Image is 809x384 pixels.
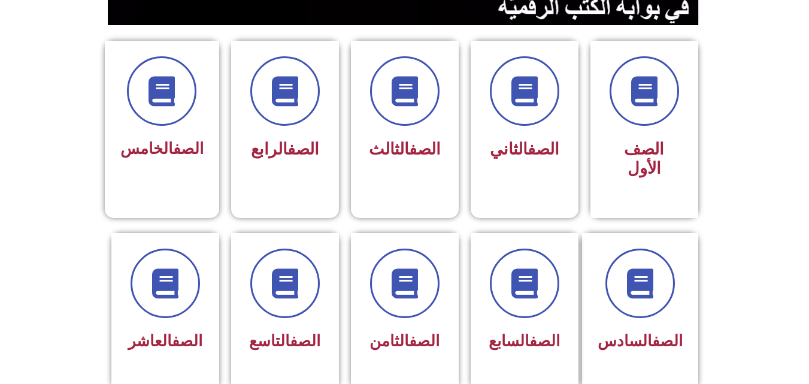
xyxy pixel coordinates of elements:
span: التاسع [249,332,320,350]
span: الرابع [251,140,319,159]
span: الصف الأول [624,140,664,178]
span: الثاني [490,140,559,159]
a: الصف [528,140,559,159]
span: السادس [598,332,683,350]
a: الصف [409,140,441,159]
a: الصف [652,332,683,350]
span: العاشر [128,332,202,350]
a: الصف [172,332,202,350]
span: الثالث [369,140,441,159]
a: الصف [287,140,319,159]
a: الصف [290,332,320,350]
span: السابع [489,332,560,350]
a: الصف [529,332,560,350]
span: الخامس [120,140,204,158]
span: الثامن [369,332,440,350]
a: الصف [173,140,204,158]
a: الصف [409,332,440,350]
